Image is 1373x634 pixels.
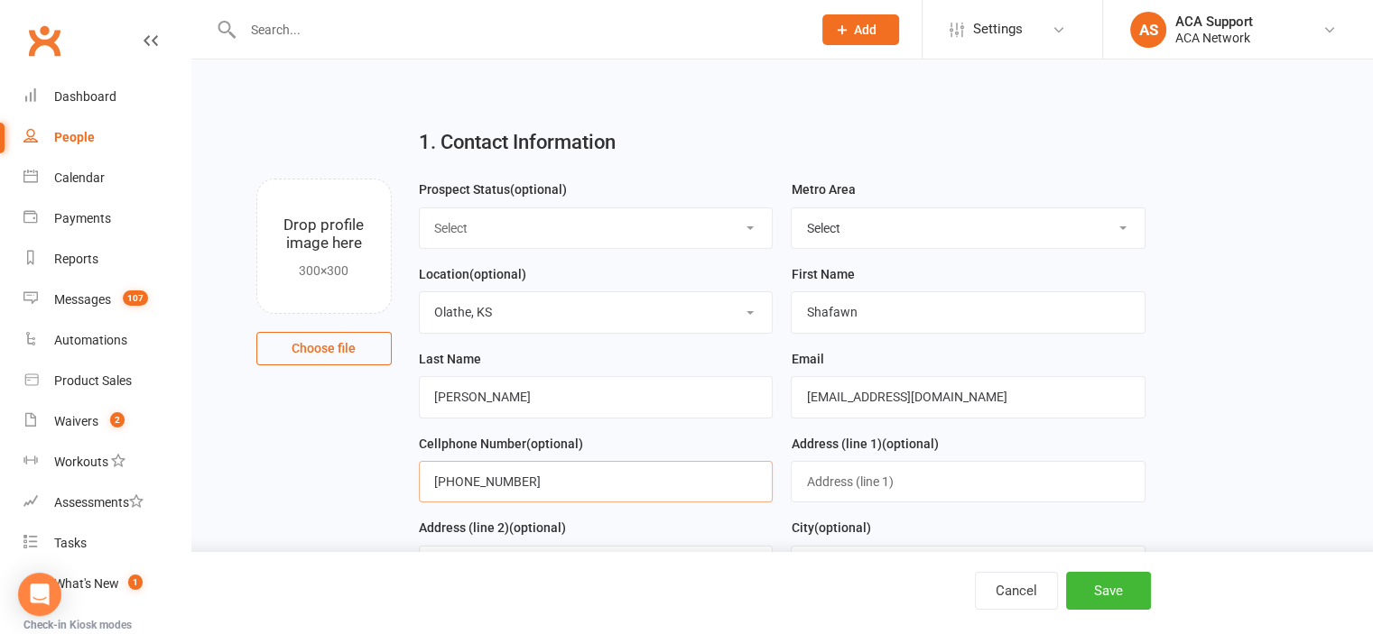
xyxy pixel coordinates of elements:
label: Email [791,349,823,369]
spang: (optional) [510,182,567,197]
a: Automations [23,320,190,361]
div: Calendar [54,170,105,185]
span: 1 [128,574,143,590]
button: Add [822,14,899,45]
label: City [791,518,870,538]
a: Product Sales [23,361,190,401]
span: 2 [110,412,125,427]
div: ACA Support [1175,14,1253,30]
a: Payments [23,198,190,239]
div: Payments [54,211,111,225]
button: Choose file [256,332,392,364]
div: Waivers [54,414,98,428]
a: Reports [23,239,190,280]
h2: 1. Contact Information [419,132,1146,153]
a: What's New1 [23,564,190,604]
div: AS [1130,12,1166,48]
label: Address (line 1) [791,434,938,454]
div: Product Sales [54,373,132,388]
input: First Name [791,291,1146,333]
input: Address (line 1) [791,461,1146,502]
input: Address (line 2) [419,546,774,587]
div: ACA Network [1175,30,1253,46]
span: Settings [973,9,1023,50]
span: 107 [123,290,148,306]
a: Dashboard [23,77,190,117]
a: Calendar [23,158,190,198]
label: Metro Area [791,179,855,199]
span: Add [854,23,877,37]
spang: (optional) [469,267,526,281]
spang: (optional) [509,520,566,535]
div: Tasks [54,536,87,550]
spang: (optional) [526,436,583,451]
a: Messages 107 [23,280,190,320]
div: Workouts [54,455,108,469]
div: Reports [54,252,98,266]
spang: (optional) [881,436,938,451]
div: Dashboard [54,89,116,104]
label: Cellphone Number [419,434,583,454]
a: Workouts [23,442,190,482]
div: Messages [54,292,111,307]
label: Prospect Status [419,179,567,199]
div: What's New [54,576,119,591]
a: People [23,117,190,158]
label: Last Name [419,349,481,369]
div: Open Intercom Messenger [18,573,61,616]
a: Assessments [23,482,190,523]
button: Cancel [975,572,1058,610]
a: Tasks [23,523,190,564]
a: Clubworx [22,18,67,63]
input: Cellphone Number [419,461,774,502]
input: Search... [237,17,799,42]
div: Assessments [54,495,144,510]
input: Email [791,376,1146,418]
div: People [54,130,95,144]
label: Address (line 2) [419,518,566,538]
input: City [791,546,1146,587]
button: Save [1066,572,1151,610]
input: Last Name [419,376,774,418]
a: Waivers 2 [23,401,190,442]
label: First Name [791,264,854,284]
label: Location [419,264,526,284]
spang: (optional) [813,520,870,535]
div: Automations [54,333,127,347]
